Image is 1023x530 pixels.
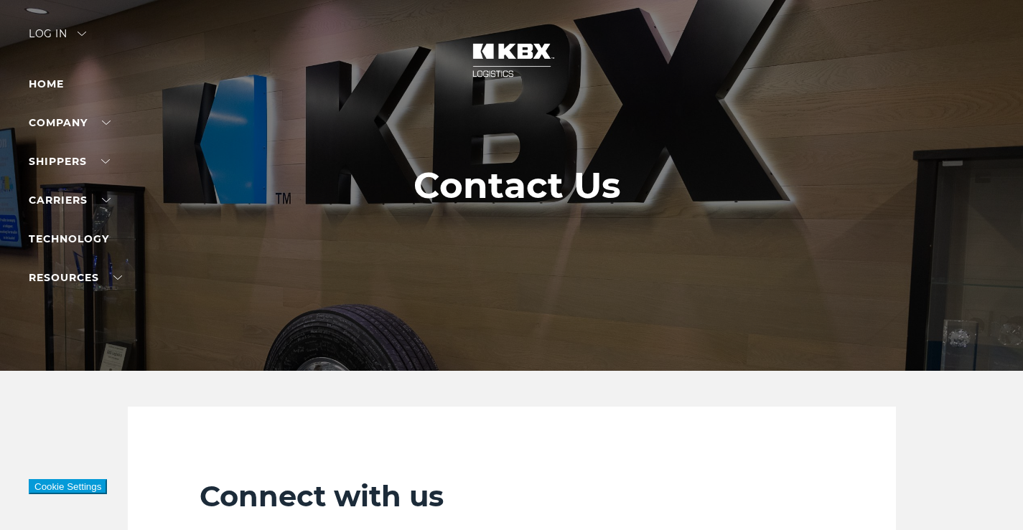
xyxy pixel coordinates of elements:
a: Technology [29,232,109,245]
a: RESOURCES [29,271,122,284]
h1: Contact Us [414,165,621,207]
a: Home [29,77,64,90]
h2: Connect with us [200,478,824,514]
a: Carriers [29,194,111,207]
div: Log in [29,29,86,49]
img: arrow [78,32,86,36]
button: Cookie Settings [29,479,107,494]
a: Company [29,116,111,129]
img: kbx logo [458,29,566,92]
a: SHIPPERS [29,155,110,168]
